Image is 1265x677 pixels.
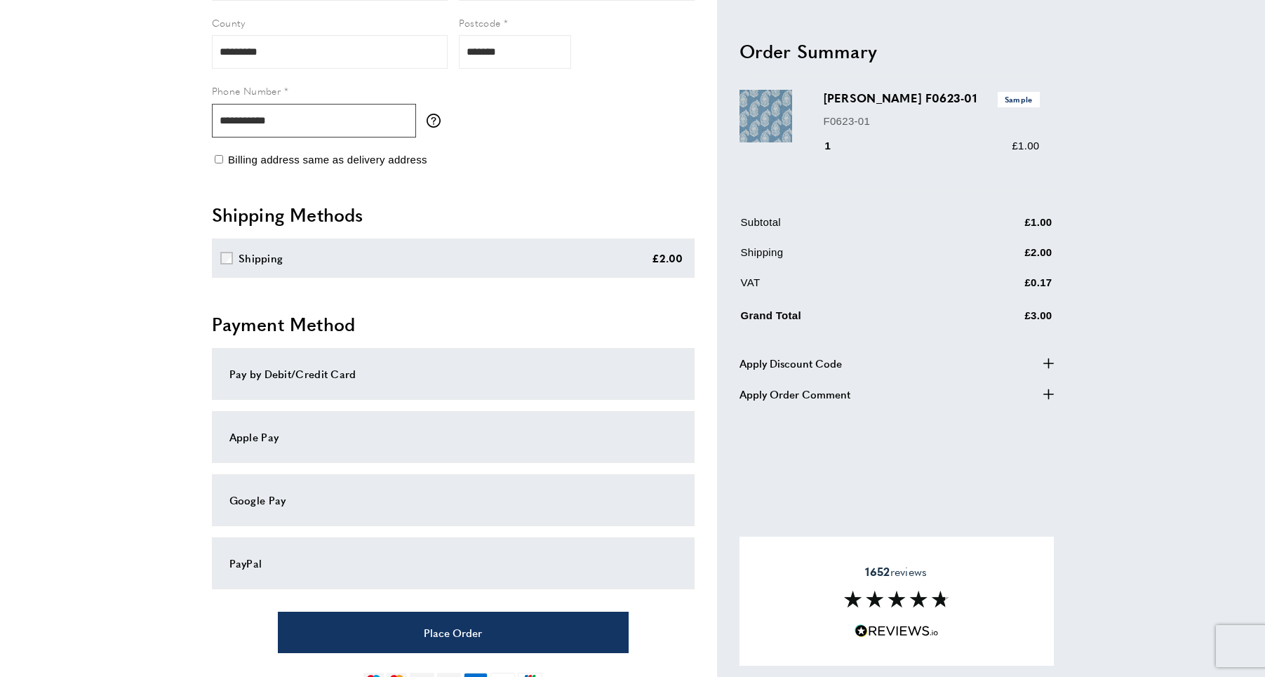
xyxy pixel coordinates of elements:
[865,563,890,579] strong: 1652
[741,274,954,302] td: VAT
[865,565,927,579] span: reviews
[956,244,1052,272] td: £2.00
[739,385,850,402] span: Apply Order Comment
[1012,140,1039,152] span: £1.00
[228,154,427,166] span: Billing address same as delivery address
[229,492,677,509] div: Google Pay
[739,90,792,142] img: Harriet Chambray F0623-01
[824,138,851,154] div: 1
[212,311,695,337] h2: Payment Method
[844,591,949,608] img: Reviews section
[212,83,281,98] span: Phone Number
[741,304,954,335] td: Grand Total
[824,90,1040,107] h3: [PERSON_NAME] F0623-01
[741,214,954,241] td: Subtotal
[956,214,1052,241] td: £1.00
[741,244,954,272] td: Shipping
[652,250,683,267] div: £2.00
[229,366,677,382] div: Pay by Debit/Credit Card
[739,354,842,371] span: Apply Discount Code
[229,555,677,572] div: PayPal
[278,612,629,653] button: Place Order
[739,38,1054,63] h2: Order Summary
[855,624,939,638] img: Reviews.io 5 stars
[956,304,1052,335] td: £3.00
[956,274,1052,302] td: £0.17
[239,250,283,267] div: Shipping
[215,155,223,163] input: Billing address same as delivery address
[427,114,448,128] button: More information
[229,429,677,445] div: Apple Pay
[212,202,695,227] h2: Shipping Methods
[824,112,1040,129] p: F0623-01
[212,15,246,29] span: County
[998,92,1040,107] span: Sample
[459,15,501,29] span: Postcode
